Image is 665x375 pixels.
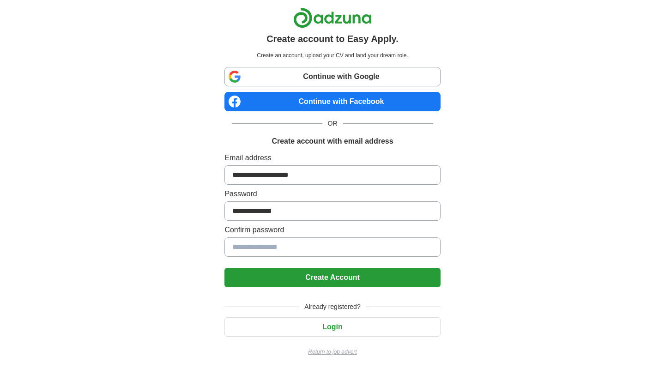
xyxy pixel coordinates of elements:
[272,136,393,147] h1: Create account with email address
[224,152,440,163] label: Email address
[226,51,438,60] p: Create an account, upload your CV and land your dream role.
[293,7,372,28] img: Adzuna logo
[224,188,440,200] label: Password
[299,302,366,312] span: Already registered?
[224,92,440,111] a: Continue with Facebook
[224,323,440,331] a: Login
[224,317,440,337] button: Login
[322,119,343,128] span: OR
[266,32,399,46] h1: Create account to Easy Apply.
[224,348,440,356] a: Return to job advert
[224,224,440,236] label: Confirm password
[224,67,440,86] a: Continue with Google
[224,268,440,287] button: Create Account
